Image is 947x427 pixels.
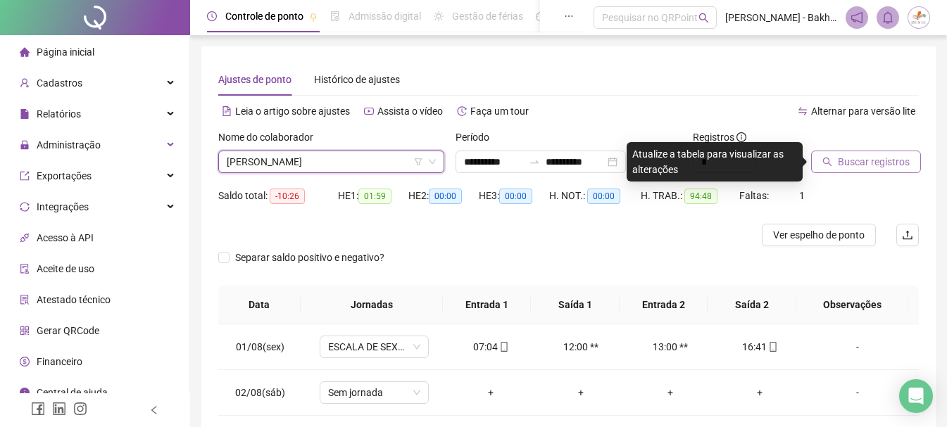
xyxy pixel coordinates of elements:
[434,11,444,21] span: sun
[529,156,540,167] span: to
[37,139,101,151] span: Administração
[529,156,540,167] span: swap-right
[377,106,443,117] span: Assista o vídeo
[636,385,703,400] div: +
[52,402,66,416] span: linkedin
[37,170,92,181] span: Exportações
[330,11,340,21] span: file-done
[767,342,778,352] span: mobile
[899,379,933,413] div: Open Intercom Messenger
[908,7,929,28] img: 59075
[531,286,619,324] th: Saída 1
[270,189,305,204] span: -10:26
[549,188,641,204] div: H. NOT.:
[796,286,908,324] th: Observações
[37,325,99,336] span: Gerar QRCode
[218,188,338,204] div: Saldo total:
[811,151,921,173] button: Buscar registros
[37,77,82,89] span: Cadastros
[547,385,614,400] div: +
[20,171,30,181] span: export
[37,46,94,58] span: Página inicial
[20,47,30,57] span: home
[627,142,803,181] div: Atualize a tabela para visualizar as alterações
[429,189,462,204] span: 00:00
[20,295,30,305] span: solution
[236,341,284,352] span: 01/08(sex)
[882,11,894,24] span: bell
[309,13,318,21] span: pushpin
[37,356,82,367] span: Financeiro
[20,233,30,243] span: api
[37,294,111,305] span: Atestado técnico
[587,189,620,204] span: 00:00
[349,11,421,22] span: Admissão digital
[458,339,525,355] div: 07:04
[727,385,794,400] div: +
[799,190,805,201] span: 1
[20,202,30,212] span: sync
[620,286,708,324] th: Entrada 2
[641,188,739,204] div: H. TRAB.:
[408,188,479,204] div: HE 2:
[314,74,400,85] span: Histórico de ajustes
[235,387,285,398] span: 02/08(sáb)
[218,286,301,324] th: Data
[235,106,350,117] span: Leia o artigo sobre ajustes
[20,140,30,150] span: lock
[739,190,771,201] span: Faltas:
[218,74,291,85] span: Ajustes de ponto
[811,106,915,117] span: Alternar para versão lite
[816,339,899,355] div: -
[798,106,808,116] span: swap
[808,297,897,312] span: Observações
[37,387,108,398] span: Central de ajuda
[443,286,531,324] th: Entrada 1
[457,106,467,116] span: history
[20,388,30,397] span: info-circle
[902,229,913,241] span: upload
[301,286,443,324] th: Jornadas
[37,263,94,274] span: Aceite de uso
[851,11,863,24] span: notification
[428,158,437,166] span: down
[456,129,498,145] label: Período
[37,232,94,243] span: Acesso à API
[20,109,30,119] span: file
[328,336,420,357] span: ESCALA DE SEXTA
[20,264,30,274] span: audit
[822,157,832,167] span: search
[218,129,322,145] label: Nome do colaborador
[564,11,574,21] span: ellipsis
[698,13,709,23] span: search
[227,151,436,172] span: ELIANE VIANA
[762,224,876,246] button: Ver espelho de ponto
[358,189,391,204] span: 01:59
[773,227,865,243] span: Ver espelho de ponto
[73,402,87,416] span: instagram
[470,106,529,117] span: Faça um tour
[364,106,374,116] span: youtube
[414,158,422,166] span: filter
[838,154,910,170] span: Buscar registros
[693,129,746,145] span: Registros
[37,201,89,212] span: Integrações
[684,189,717,204] span: 94:48
[37,108,81,120] span: Relatórios
[708,286,796,324] th: Saída 2
[222,106,232,116] span: file-text
[230,250,390,265] span: Separar saldo positivo e negativo?
[725,10,837,25] span: [PERSON_NAME] - Bakhita Cha Decorações LTDA
[479,188,549,204] div: HE 3:
[20,357,30,367] span: dollar
[31,402,45,416] span: facebook
[328,382,420,403] span: Sem jornada
[338,188,408,204] div: HE 1:
[20,326,30,336] span: qrcode
[816,385,899,400] div: -
[536,11,546,21] span: dashboard
[727,339,794,355] div: 16:41
[149,405,159,415] span: left
[207,11,217,21] span: clock-circle
[736,132,746,142] span: info-circle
